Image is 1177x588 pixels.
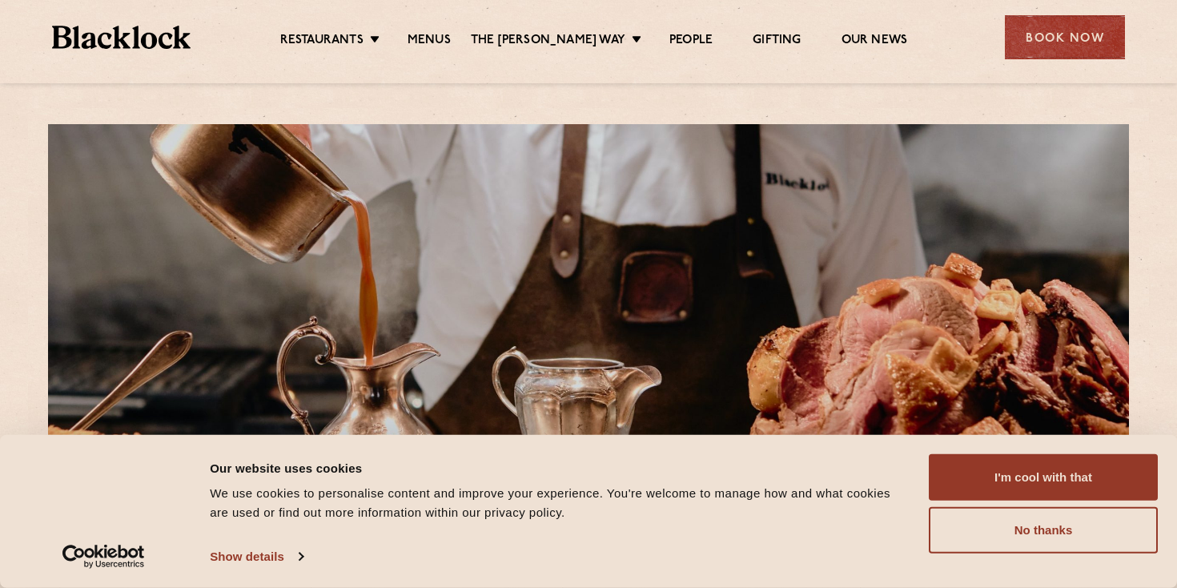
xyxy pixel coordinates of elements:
a: Restaurants [280,33,364,50]
div: Our website uses cookies [210,458,910,477]
div: We use cookies to personalise content and improve your experience. You're welcome to manage how a... [210,484,910,522]
div: Book Now [1005,15,1125,59]
button: No thanks [929,507,1158,554]
button: I'm cool with that [929,454,1158,501]
img: BL_Textured_Logo-footer-cropped.svg [52,26,191,49]
a: Usercentrics Cookiebot - opens in a new window [34,545,174,569]
a: People [669,33,713,50]
a: Gifting [753,33,801,50]
a: Our News [842,33,908,50]
a: Menus [408,33,451,50]
a: Show details [210,545,303,569]
a: The [PERSON_NAME] Way [471,33,625,50]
